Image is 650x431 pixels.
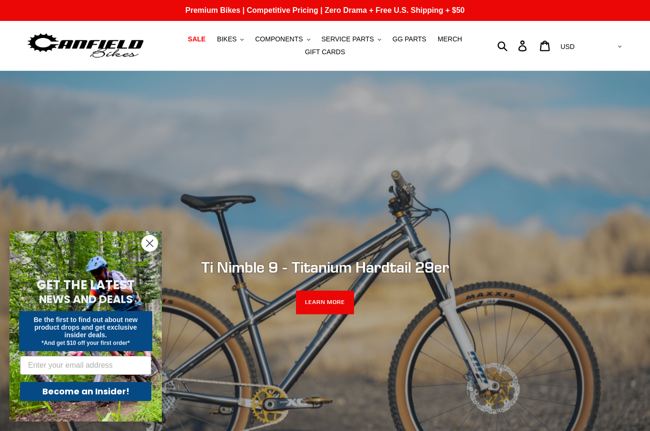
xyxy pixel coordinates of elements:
button: COMPONENTS [250,33,315,46]
img: Canfield Bikes [26,31,145,61]
span: BIKES [217,35,236,43]
a: LEARN MORE [296,291,355,314]
button: SERVICE PARTS [316,33,385,46]
span: SERVICE PARTS [321,35,374,43]
span: SALE [188,35,206,43]
span: *And get $10 off your first order* [41,340,129,346]
span: Be the first to find out about new product drops and get exclusive insider deals. [34,316,138,339]
a: GIFT CARDS [300,46,350,59]
span: NEWS AND DEALS [39,292,133,307]
h2: Ti Nimble 9 - Titanium Hardtail 29er [66,258,584,276]
a: GG PARTS [388,33,431,46]
span: GET THE LATEST [37,276,135,294]
button: Become an Insider! [20,382,151,401]
span: GIFT CARDS [305,48,345,56]
span: GG PARTS [393,35,426,43]
span: MERCH [438,35,462,43]
input: Enter your email address [20,356,151,375]
a: SALE [183,33,210,46]
span: COMPONENTS [255,35,303,43]
button: Close dialog [141,235,158,252]
a: MERCH [433,33,467,46]
button: BIKES [212,33,248,46]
